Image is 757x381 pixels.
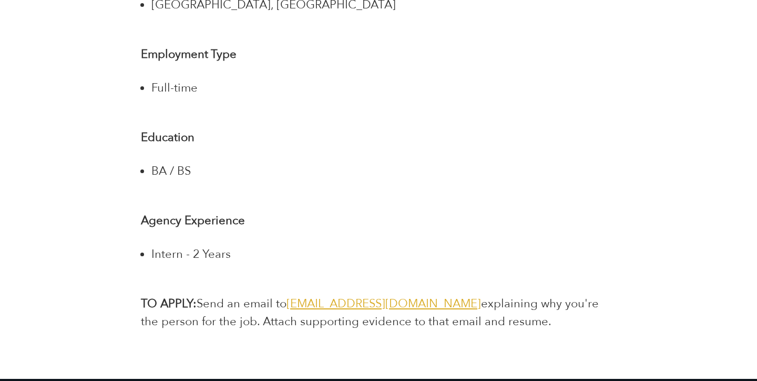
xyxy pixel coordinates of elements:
strong: Education [141,129,195,145]
span: Send an email to [197,296,287,312]
li: Intern - 2 Years [151,245,616,263]
li: Full-time [151,79,616,97]
strong: Employment Type [141,46,237,62]
b: TO APPLY: [141,296,197,312]
a: [EMAIL_ADDRESS][DOMAIN_NAME] [287,296,481,312]
strong: Agency Experience [141,213,245,228]
li: BA / BS [151,162,616,180]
